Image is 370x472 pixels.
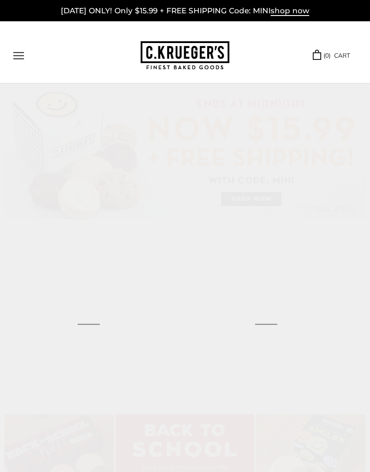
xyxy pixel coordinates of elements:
[182,240,350,409] a: Box of Thanks Half Dozen Sampler - Assorted Cookies
[313,51,350,61] a: (0) CART
[13,52,24,59] button: Open navigation
[271,6,309,16] span: shop now
[61,6,309,16] a: [DATE] ONLY! Only $15.99 + FREE SHIPPING Code: MINIshop now
[4,240,173,409] a: Birthday Celebration Cookie Gift Boxes - Assorted Cookies
[4,83,366,219] img: C.Krueger's Special Offer
[141,41,229,70] img: C.KRUEGER'S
